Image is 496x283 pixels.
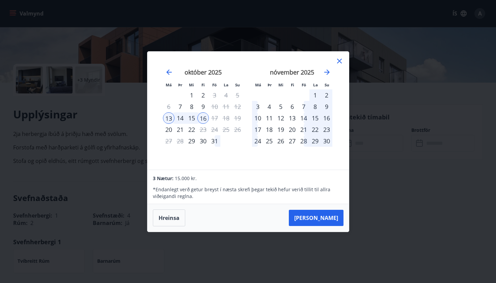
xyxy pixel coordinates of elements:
[264,135,275,147] td: Choose þriðjudagur, 25. nóvember 2025 as your check-in date. It’s available.
[298,101,309,112] td: Choose föstudagur, 7. nóvember 2025 as your check-in date. It’s available.
[178,82,182,87] small: Þr
[298,124,309,135] div: 21
[321,101,332,112] div: 9
[275,135,286,147] div: 26
[220,112,232,124] td: Not available. laugardagur, 18. október 2025
[209,101,220,112] div: Aðeins útritun í boði
[212,82,217,87] small: Fö
[321,135,332,147] div: 30
[252,101,264,112] td: Choose mánudagur, 3. nóvember 2025 as your check-in date. It’s available.
[174,124,186,135] td: Choose þriðjudagur, 21. október 2025 as your check-in date. It’s available.
[163,135,174,147] td: Not available. mánudagur, 27. október 2025
[298,101,309,112] div: 7
[185,68,222,76] strong: október 2025
[252,135,264,147] div: 24
[186,101,197,112] td: Choose miðvikudagur, 8. október 2025 as your check-in date. It’s available.
[286,124,298,135] div: 20
[252,112,264,124] td: Choose mánudagur, 10. nóvember 2025 as your check-in date. It’s available.
[313,82,318,87] small: La
[232,101,243,112] td: Not available. sunnudagur, 12. október 2025
[298,124,309,135] td: Choose föstudagur, 21. nóvember 2025 as your check-in date. It’s available.
[286,112,298,124] td: Choose fimmtudagur, 13. nóvember 2025 as your check-in date. It’s available.
[197,135,209,147] div: 30
[309,89,321,101] div: 1
[309,135,321,147] div: 29
[163,112,174,124] div: Aðeins innritun í boði
[220,101,232,112] td: Not available. laugardagur, 11. október 2025
[252,124,264,135] div: 17
[275,135,286,147] td: Choose miðvikudagur, 26. nóvember 2025 as your check-in date. It’s available.
[186,124,197,135] div: 22
[255,82,261,87] small: Má
[286,135,298,147] td: Choose fimmtudagur, 27. nóvember 2025 as your check-in date. It’s available.
[321,89,332,101] div: 2
[163,124,174,135] td: Choose mánudagur, 20. október 2025 as your check-in date. It’s available.
[186,112,197,124] td: Selected. miðvikudagur, 15. október 2025
[235,82,240,87] small: Su
[321,135,332,147] td: Choose sunnudagur, 30. nóvember 2025 as your check-in date. It’s available.
[166,82,172,87] small: Má
[153,175,173,181] span: 3 Nætur:
[186,89,197,101] div: 1
[186,101,197,112] div: 8
[286,135,298,147] div: 27
[325,82,329,87] small: Su
[309,101,321,112] div: 8
[189,82,194,87] small: Mi
[309,124,321,135] td: Choose laugardagur, 22. nóvember 2025 as your check-in date. It’s available.
[220,89,232,101] td: Not available. laugardagur, 4. október 2025
[323,68,331,76] div: Move forward to switch to the next month.
[286,101,298,112] td: Choose fimmtudagur, 6. nóvember 2025 as your check-in date. It’s available.
[289,210,343,226] button: [PERSON_NAME]
[321,112,332,124] td: Choose sunnudagur, 16. nóvember 2025 as your check-in date. It’s available.
[275,124,286,135] td: Choose miðvikudagur, 19. nóvember 2025 as your check-in date. It’s available.
[209,112,220,124] td: Choose föstudagur, 17. október 2025 as your check-in date. It’s available.
[264,135,275,147] div: 25
[197,112,209,124] td: Selected as end date. fimmtudagur, 16. október 2025
[156,60,341,162] div: Calendar
[153,186,343,200] p: * Endanlegt verð getur breyst í næsta skrefi þegar tekið hefur verið tillit til allra viðeigandi ...
[298,112,309,124] td: Choose föstudagur, 14. nóvember 2025 as your check-in date. It’s available.
[197,124,209,135] td: Choose fimmtudagur, 23. október 2025 as your check-in date. It’s available.
[163,112,174,124] td: Selected as start date. mánudagur, 13. október 2025
[197,135,209,147] td: Choose fimmtudagur, 30. október 2025 as your check-in date. It’s available.
[275,124,286,135] div: 19
[174,101,186,112] div: Aðeins innritun í boði
[232,89,243,101] td: Not available. sunnudagur, 5. október 2025
[197,112,209,124] div: 16
[209,101,220,112] td: Choose föstudagur, 10. október 2025 as your check-in date. It’s available.
[309,112,321,124] td: Choose laugardagur, 15. nóvember 2025 as your check-in date. It’s available.
[278,82,283,87] small: Mi
[174,112,186,124] div: 14
[321,101,332,112] td: Choose sunnudagur, 9. nóvember 2025 as your check-in date. It’s available.
[209,124,220,135] td: Not available. föstudagur, 24. október 2025
[275,101,286,112] td: Choose miðvikudagur, 5. nóvember 2025 as your check-in date. It’s available.
[174,101,186,112] td: Choose þriðjudagur, 7. október 2025 as your check-in date. It’s available.
[309,89,321,101] td: Choose laugardagur, 1. nóvember 2025 as your check-in date. It’s available.
[268,82,272,87] small: Þr
[174,124,186,135] div: 21
[209,112,220,124] div: Aðeins útritun í boði
[209,135,220,147] div: 31
[321,124,332,135] td: Choose sunnudagur, 23. nóvember 2025 as your check-in date. It’s available.
[186,89,197,101] td: Choose miðvikudagur, 1. október 2025 as your check-in date. It’s available.
[264,101,275,112] td: Choose þriðjudagur, 4. nóvember 2025 as your check-in date. It’s available.
[252,112,264,124] div: 10
[163,124,174,135] div: Aðeins innritun í boði
[209,135,220,147] td: Choose föstudagur, 31. október 2025 as your check-in date. It’s available.
[186,124,197,135] td: Choose miðvikudagur, 22. október 2025 as your check-in date. It’s available.
[286,124,298,135] td: Choose fimmtudagur, 20. nóvember 2025 as your check-in date. It’s available.
[201,82,205,87] small: Fi
[197,89,209,101] div: 2
[321,112,332,124] div: 16
[197,89,209,101] td: Choose fimmtudagur, 2. október 2025 as your check-in date. It’s available.
[309,135,321,147] td: Choose laugardagur, 29. nóvember 2025 as your check-in date. It’s available.
[153,209,185,226] button: Hreinsa
[275,101,286,112] div: 5
[321,89,332,101] td: Choose sunnudagur, 2. nóvember 2025 as your check-in date. It’s available.
[197,101,209,112] td: Choose fimmtudagur, 9. október 2025 as your check-in date. It’s available.
[302,82,306,87] small: Fö
[264,112,275,124] div: 11
[309,112,321,124] div: 15
[232,112,243,124] td: Not available. sunnudagur, 19. október 2025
